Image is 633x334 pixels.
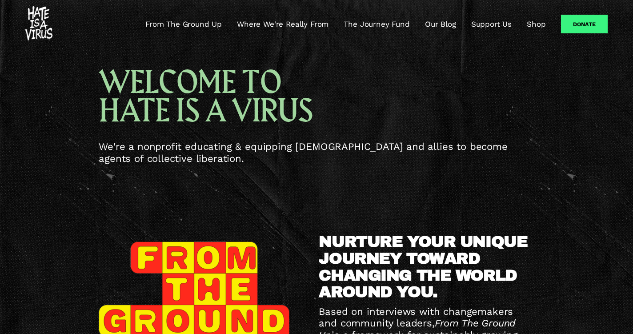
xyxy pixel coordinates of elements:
a: Our Blog [425,19,456,29]
img: #HATEISAVIRUS [25,6,52,42]
a: Donate [561,15,608,33]
a: From The Ground Up [145,19,222,29]
a: Where We're Really From [237,19,329,29]
a: Shop [527,19,545,29]
strong: NURTURE YOUR UNIQUE JOURNEY TOWARD CHANGING THE WORLD AROUND YOU. [319,233,532,301]
a: Support Us [471,19,512,29]
span: We're a nonprofit educating & equipping [DEMOGRAPHIC_DATA] and allies to become agents of collect... [99,141,511,164]
a: The Journey Fund [344,19,409,29]
span: WELCOME TO HATE IS A VIRUS [99,63,312,131]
